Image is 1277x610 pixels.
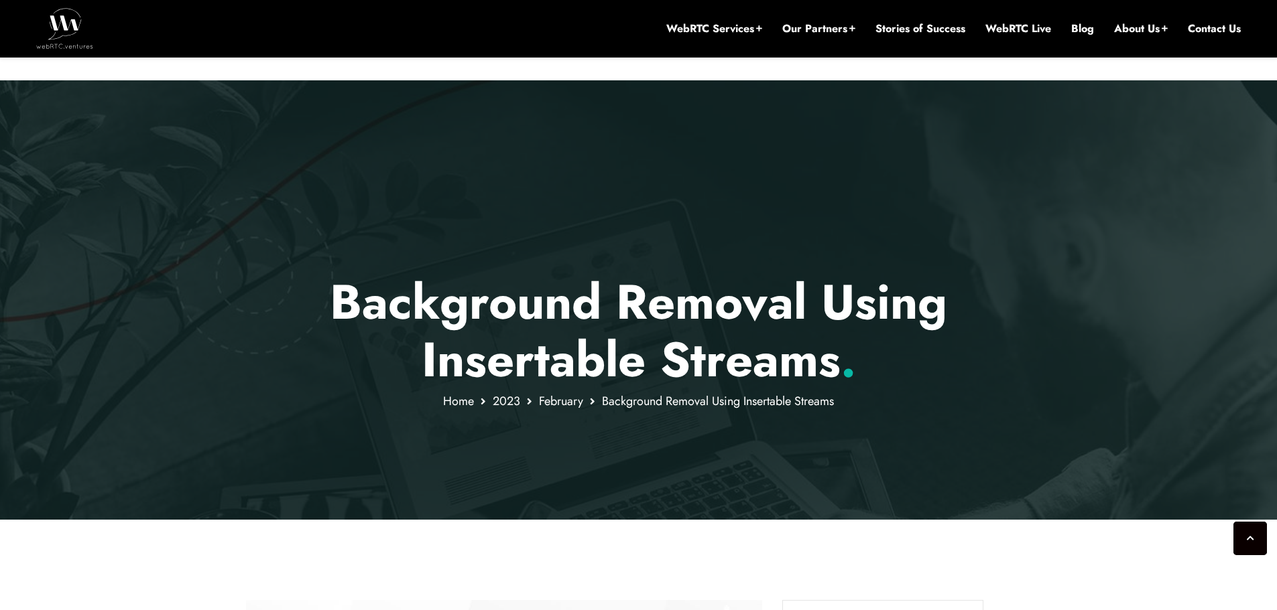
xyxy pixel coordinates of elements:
[36,8,93,48] img: WebRTC.ventures
[602,392,834,410] span: Background Removal Using Insertable Streams
[539,392,583,410] a: February
[985,21,1051,36] a: WebRTC Live
[1071,21,1094,36] a: Blog
[443,392,474,410] a: Home
[666,21,762,36] a: WebRTC Services
[246,273,1031,389] p: Background Removal Using Insertable Streams
[782,21,855,36] a: Our Partners
[493,392,520,410] a: 2023
[841,325,856,394] span: .
[1114,21,1168,36] a: About Us
[1188,21,1241,36] a: Contact Us
[875,21,965,36] a: Stories of Success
